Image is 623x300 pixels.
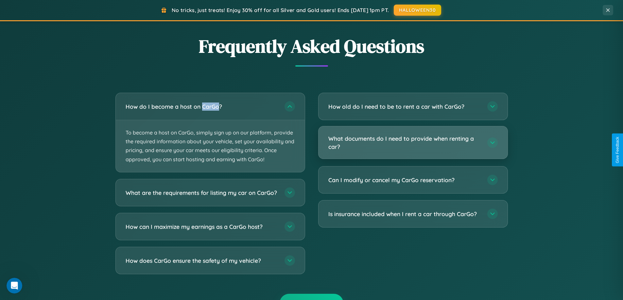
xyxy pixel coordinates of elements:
h3: How do I become a host on CarGo? [126,103,278,111]
p: To become a host on CarGo, simply sign up on our platform, provide the required information about... [116,120,305,172]
h3: Can I modify or cancel my CarGo reservation? [328,176,481,184]
span: No tricks, just treats! Enjoy 30% off for all Silver and Gold users! Ends [DATE] 1pm PT. [172,7,389,13]
h2: Frequently Asked Questions [115,34,508,59]
h3: What are the requirements for listing my car on CarGo? [126,188,278,197]
h3: What documents do I need to provide when renting a car? [328,134,481,150]
h3: Is insurance included when I rent a car through CarGo? [328,210,481,218]
div: Give Feedback [615,137,620,163]
h3: How old do I need to be to rent a car with CarGo? [328,103,481,111]
h3: How can I maximize my earnings as a CarGo host? [126,222,278,230]
iframe: Intercom live chat [7,278,22,293]
button: HALLOWEEN30 [394,5,441,16]
h3: How does CarGo ensure the safety of my vehicle? [126,256,278,264]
